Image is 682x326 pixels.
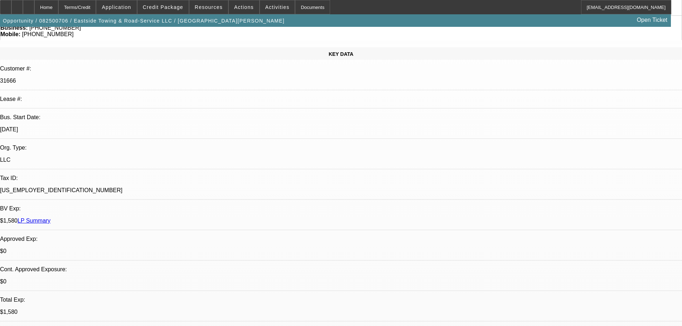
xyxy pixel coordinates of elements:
button: Credit Package [137,0,189,14]
button: Application [96,0,136,14]
span: Activities [265,4,290,10]
span: Application [102,4,131,10]
span: [PHONE_NUMBER] [22,31,73,37]
span: Credit Package [143,4,183,10]
strong: Mobile: [0,31,20,37]
span: Actions [234,4,254,10]
a: LP Summary [18,218,50,224]
button: Resources [189,0,228,14]
button: Activities [260,0,295,14]
span: Resources [195,4,223,10]
span: Opportunity / 082500706 / Eastside Towing & Road-Service LLC / [GEOGRAPHIC_DATA][PERSON_NAME] [3,18,285,24]
button: Actions [229,0,259,14]
a: Open Ticket [634,14,670,26]
span: KEY DATA [329,51,353,57]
